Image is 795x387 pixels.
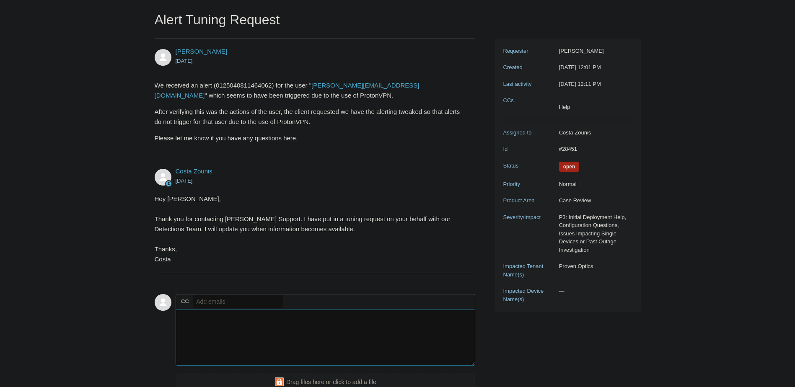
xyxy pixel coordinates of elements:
[503,287,555,303] dt: Impacted Device Name(s)
[503,63,555,72] dt: Created
[176,58,193,64] time: 09/26/2025, 12:01
[193,295,283,308] input: Add emails
[503,145,555,153] dt: Id
[503,96,555,105] dt: CCs
[155,107,467,127] p: After verifying this was the actions of the user, the client requested we have the alerting tweak...
[559,103,570,111] li: Help
[555,145,632,153] dd: #28451
[559,162,580,172] span: We are working on a response for you
[503,47,555,55] dt: Requester
[503,80,555,88] dt: Last activity
[155,133,467,143] p: Please let me know if you have any questions here.
[155,194,467,264] div: Hey [PERSON_NAME], Thank you for contacting [PERSON_NAME] Support. I have put in a tuning request...
[176,178,193,184] time: 09/26/2025, 12:11
[155,10,476,39] h1: Alert Tuning Request
[176,48,227,55] a: [PERSON_NAME]
[503,162,555,170] dt: Status
[555,129,632,137] dd: Costa Zounis
[503,196,555,205] dt: Product Area
[176,48,227,55] span: Tyler Silver
[503,213,555,222] dt: Severity/Impact
[503,129,555,137] dt: Assigned to
[555,47,632,55] dd: [PERSON_NAME]
[559,64,601,70] time: 09/26/2025, 12:01
[181,295,189,308] label: CC
[155,82,420,99] a: [PERSON_NAME][EMAIL_ADDRESS][DOMAIN_NAME]
[555,196,632,205] dd: Case Review
[503,262,555,279] dt: Impacted Tenant Name(s)
[176,310,476,366] textarea: Add your reply
[155,80,467,101] p: We received an alert (0125040811464062) for the user " " which seems to have been triggered due t...
[555,213,632,254] dd: P3: Initial Deployment Help, Configuration Questions, Issues Impacting Single Devices or Past Out...
[559,81,601,87] time: 09/26/2025, 12:11
[555,287,632,295] dd: —
[503,180,555,188] dt: Priority
[555,262,632,271] dd: Proven Optics
[555,180,632,188] dd: Normal
[176,168,212,175] a: Costa Zounis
